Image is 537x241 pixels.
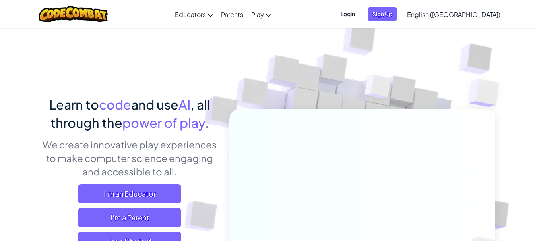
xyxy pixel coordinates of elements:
[78,184,181,203] a: I'm an Educator
[251,10,264,19] span: Play
[407,10,500,19] span: English ([GEOGRAPHIC_DATA])
[131,96,178,112] span: and use
[178,96,190,112] span: AI
[42,138,217,178] p: We create innovative play experiences to make computer science engaging and accessible to all.
[49,96,99,112] span: Learn to
[403,4,504,25] a: English ([GEOGRAPHIC_DATA])
[99,96,131,112] span: code
[205,115,209,131] span: .
[175,10,206,19] span: Educators
[349,59,407,118] img: Overlap cubes
[336,7,360,21] button: Login
[39,6,108,22] img: CodeCombat logo
[247,4,275,25] a: Play
[368,7,397,21] button: Sign Up
[453,60,521,127] img: Overlap cubes
[217,4,247,25] a: Parents
[122,115,205,131] span: power of play
[171,4,217,25] a: Educators
[78,208,181,227] a: I'm a Parent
